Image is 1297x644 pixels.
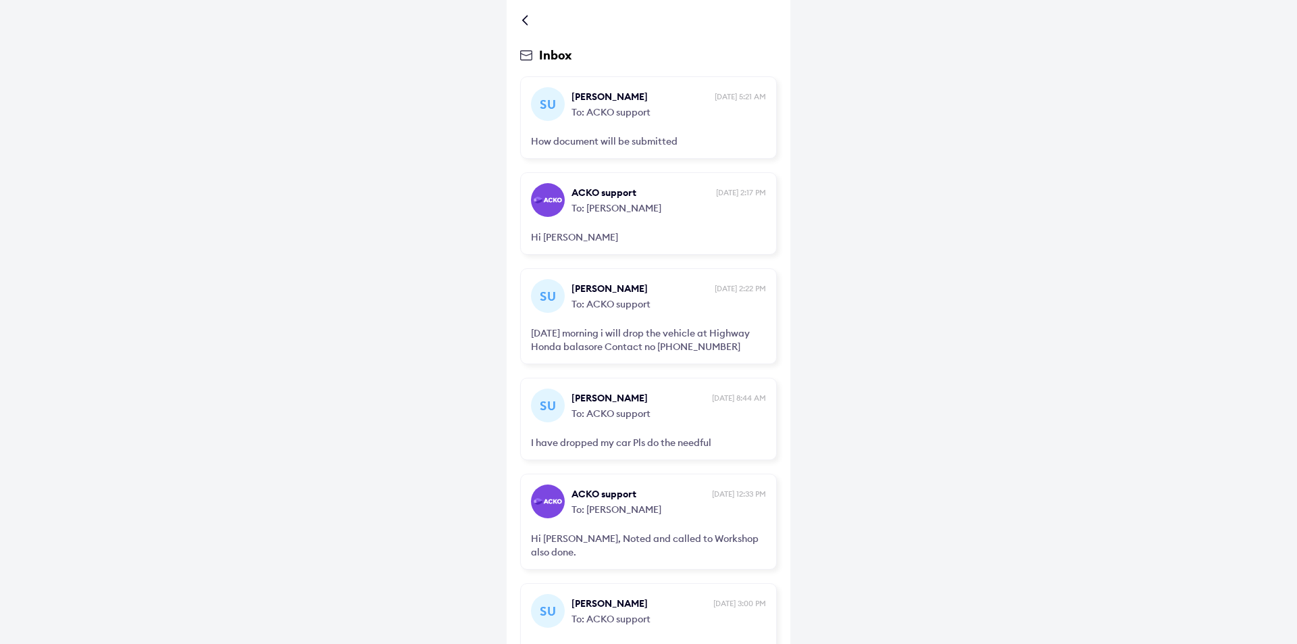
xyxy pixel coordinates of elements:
[531,436,766,449] div: I have dropped my car Pls do the needful
[571,90,711,103] span: [PERSON_NAME]
[571,103,766,119] span: To: ACKO support
[531,134,766,148] div: How document will be submitted
[520,47,777,63] div: Inbox
[571,199,766,215] span: To: [PERSON_NAME]
[534,498,562,505] img: horizontal-gradient-white-text.png
[713,598,766,609] span: [DATE] 3:00 PM
[531,326,766,353] div: [DATE] morning i will drop the vehicle at Highway Honda balasore Contact no [PHONE_NUMBER]
[571,501,766,516] span: To: [PERSON_NAME]
[571,487,709,501] span: ACKO support
[531,532,766,559] div: Hi [PERSON_NAME], Noted and called to Workshop also done.
[571,405,766,420] span: To: ACKO support
[716,187,766,198] span: [DATE] 2:17 PM
[531,389,565,422] div: Su
[571,295,766,311] span: To: ACKO support
[571,391,709,405] span: [PERSON_NAME]
[531,230,766,244] div: Hi [PERSON_NAME]
[715,283,766,294] span: [DATE] 2:22 PM
[715,91,766,102] span: [DATE] 5:21 AM
[531,279,565,313] div: Su
[531,594,565,628] div: Su
[571,186,713,199] span: ACKO support
[712,489,766,499] span: [DATE] 12:33 PM
[571,282,711,295] span: [PERSON_NAME]
[531,87,565,121] div: Su
[534,197,562,203] img: horizontal-gradient-white-text.png
[571,597,710,610] span: [PERSON_NAME]
[712,393,766,403] span: [DATE] 8:44 AM
[571,610,766,626] span: To: ACKO support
